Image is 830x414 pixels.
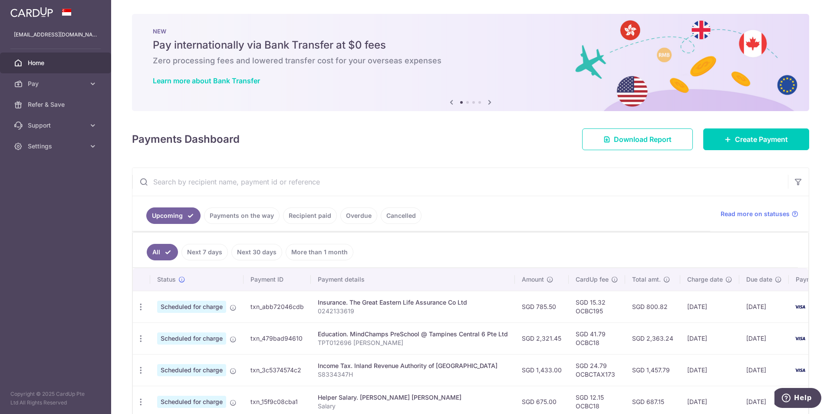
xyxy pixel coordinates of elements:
[157,396,226,408] span: Scheduled for charge
[311,268,515,291] th: Payment details
[244,354,311,386] td: txn_3c5374574c2
[28,59,85,67] span: Home
[522,275,544,284] span: Amount
[739,354,789,386] td: [DATE]
[231,244,282,260] a: Next 30 days
[625,354,680,386] td: SGD 1,457.79
[28,79,85,88] span: Pay
[739,291,789,322] td: [DATE]
[286,244,353,260] a: More than 1 month
[157,364,226,376] span: Scheduled for charge
[515,322,569,354] td: SGD 2,321.45
[515,354,569,386] td: SGD 1,433.00
[14,30,97,39] p: [EMAIL_ADDRESS][DOMAIN_NAME]
[774,388,821,410] iframe: Opens a widget where you can find more information
[735,134,788,145] span: Create Payment
[515,291,569,322] td: SGD 785.50
[569,354,625,386] td: SGD 24.79 OCBCTAX173
[614,134,672,145] span: Download Report
[153,28,788,35] p: NEW
[153,56,788,66] h6: Zero processing fees and lowered transfer cost for your overseas expenses
[318,393,508,402] div: Helper Salary. [PERSON_NAME] [PERSON_NAME]
[318,298,508,307] div: Insurance. The Great Eastern Life Assurance Co Ltd
[791,302,809,312] img: Bank Card
[318,330,508,338] div: Education. MindChamps PreSchool @ Tampines Central 6 Pte Ltd
[625,291,680,322] td: SGD 800.82
[10,7,53,17] img: CardUp
[340,207,377,224] a: Overdue
[576,275,609,284] span: CardUp fee
[244,268,311,291] th: Payment ID
[791,365,809,375] img: Bank Card
[569,322,625,354] td: SGD 41.79 OCBC18
[147,244,178,260] a: All
[680,354,739,386] td: [DATE]
[721,210,798,218] a: Read more on statuses
[28,100,85,109] span: Refer & Save
[318,361,508,370] div: Income Tax. Inland Revenue Authority of [GEOGRAPHIC_DATA]
[181,244,228,260] a: Next 7 days
[132,131,240,147] h4: Payments Dashboard
[146,207,201,224] a: Upcoming
[381,207,422,224] a: Cancelled
[632,275,661,284] span: Total amt.
[132,168,788,196] input: Search by recipient name, payment id or reference
[625,322,680,354] td: SGD 2,363.24
[204,207,280,224] a: Payments on the way
[28,121,85,130] span: Support
[28,142,85,151] span: Settings
[318,402,508,411] p: Salary
[582,128,693,150] a: Download Report
[746,275,772,284] span: Due date
[318,370,508,379] p: S8334347H
[687,275,723,284] span: Charge date
[283,207,337,224] a: Recipient paid
[680,291,739,322] td: [DATE]
[318,307,508,315] p: 0242133619
[153,38,788,52] h5: Pay internationally via Bank Transfer at $0 fees
[569,291,625,322] td: SGD 15.32 OCBC195
[244,322,311,354] td: txn_479bad94610
[157,332,226,345] span: Scheduled for charge
[703,128,809,150] a: Create Payment
[318,338,508,347] p: TPT012696 [PERSON_NAME]
[721,210,790,218] span: Read more on statuses
[244,291,311,322] td: txn_abb72046cdb
[680,322,739,354] td: [DATE]
[739,322,789,354] td: [DATE]
[132,14,809,111] img: Bank transfer banner
[157,275,176,284] span: Status
[157,301,226,313] span: Scheduled for charge
[153,76,260,85] a: Learn more about Bank Transfer
[791,333,809,344] img: Bank Card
